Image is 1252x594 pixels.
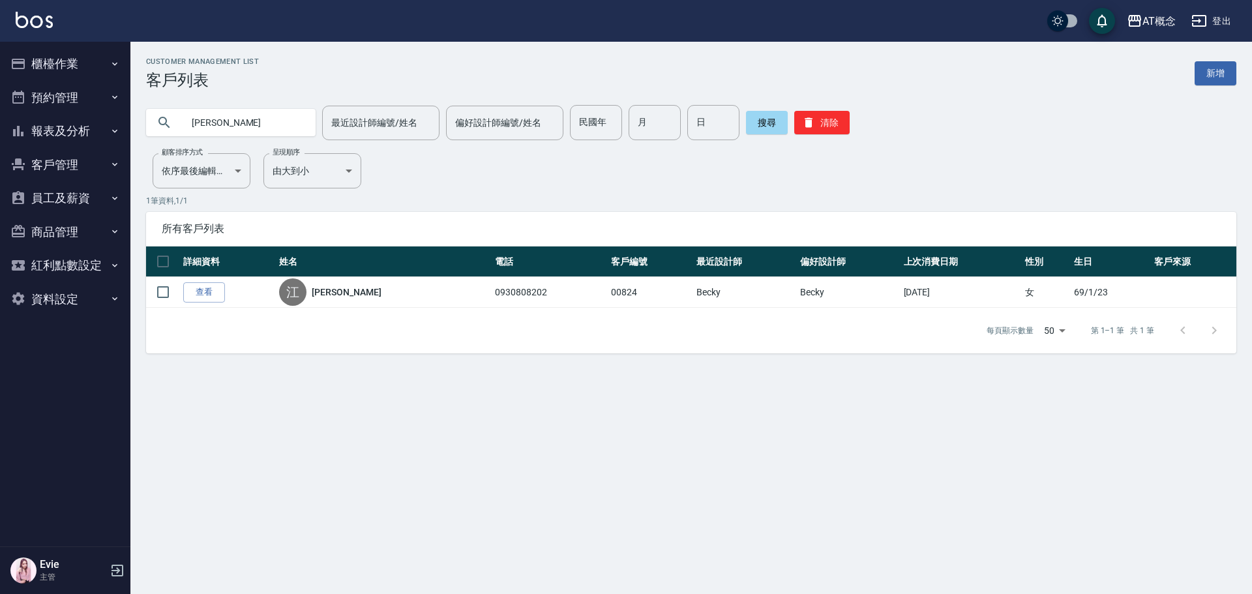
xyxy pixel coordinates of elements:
[1039,313,1070,348] div: 50
[901,277,1022,308] td: [DATE]
[794,111,850,134] button: 清除
[40,571,106,583] p: 主管
[492,246,608,277] th: 電話
[162,147,203,157] label: 顧客排序方式
[1022,277,1071,308] td: 女
[987,325,1034,336] p: 每頁顯示數量
[1071,246,1151,277] th: 生日
[5,215,125,249] button: 商品管理
[693,246,797,277] th: 最近設計師
[5,181,125,215] button: 員工及薪資
[901,246,1022,277] th: 上次消費日期
[5,114,125,148] button: 報表及分析
[797,246,901,277] th: 偏好設計師
[1151,246,1236,277] th: 客戶來源
[1195,61,1236,85] a: 新增
[312,286,381,299] a: [PERSON_NAME]
[5,81,125,115] button: 預約管理
[162,222,1221,235] span: 所有客戶列表
[608,277,693,308] td: 00824
[746,111,788,134] button: 搜尋
[492,277,608,308] td: 0930808202
[1022,246,1071,277] th: 性別
[183,105,305,140] input: 搜尋關鍵字
[146,71,259,89] h3: 客戶列表
[276,246,492,277] th: 姓名
[1091,325,1154,336] p: 第 1–1 筆 共 1 筆
[608,246,693,277] th: 客戶編號
[273,147,300,157] label: 呈現順序
[16,12,53,28] img: Logo
[183,282,225,303] a: 查看
[1089,8,1115,34] button: save
[797,277,901,308] td: Becky
[279,278,306,306] div: 江
[1122,8,1181,35] button: AT概念
[5,248,125,282] button: 紅利點數設定
[146,57,259,66] h2: Customer Management List
[153,153,250,188] div: 依序最後編輯時間
[40,558,106,571] h5: Evie
[1142,13,1176,29] div: AT概念
[1071,277,1151,308] td: 69/1/23
[146,195,1236,207] p: 1 筆資料, 1 / 1
[10,557,37,584] img: Person
[5,148,125,182] button: 客戶管理
[263,153,361,188] div: 由大到小
[693,277,797,308] td: Becky
[1186,9,1236,33] button: 登出
[180,246,276,277] th: 詳細資料
[5,47,125,81] button: 櫃檯作業
[5,282,125,316] button: 資料設定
